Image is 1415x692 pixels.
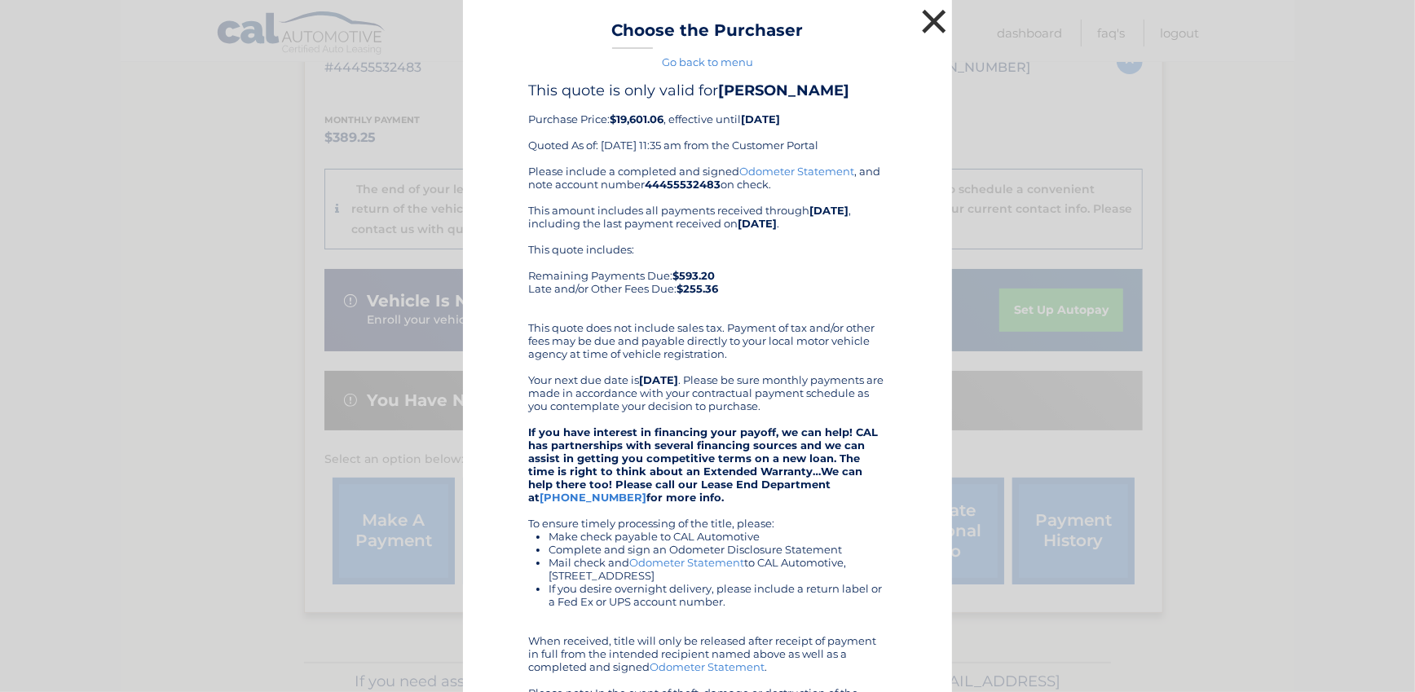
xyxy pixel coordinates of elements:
b: [DATE] [738,217,777,230]
b: [DATE] [809,204,849,217]
li: Complete and sign an Odometer Disclosure Statement [549,543,887,556]
h3: Choose the Purchaser [612,20,804,49]
a: Odometer Statement [650,660,765,673]
b: $255.36 [677,282,718,295]
b: [PERSON_NAME] [718,82,849,99]
a: Go back to menu [662,55,753,68]
li: Make check payable to CAL Automotive [549,530,887,543]
b: 44455532483 [645,178,721,191]
a: Odometer Statement [739,165,854,178]
button: × [918,5,950,37]
h4: This quote is only valid for [528,82,887,99]
b: $19,601.06 [610,112,663,126]
b: [DATE] [741,112,780,126]
strong: If you have interest in financing your payoff, we can help! CAL has partnerships with several fin... [528,425,878,504]
div: Purchase Price: , effective until Quoted As of: [DATE] 11:35 am from the Customer Portal [528,82,887,165]
b: $593.20 [672,269,715,282]
li: Mail check and to CAL Automotive, [STREET_ADDRESS] [549,556,887,582]
b: [DATE] [639,373,678,386]
a: Odometer Statement [629,556,744,569]
a: [PHONE_NUMBER] [540,491,646,504]
div: This quote includes: Remaining Payments Due: Late and/or Other Fees Due: [528,243,887,308]
li: If you desire overnight delivery, please include a return label or a Fed Ex or UPS account number. [549,582,887,608]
